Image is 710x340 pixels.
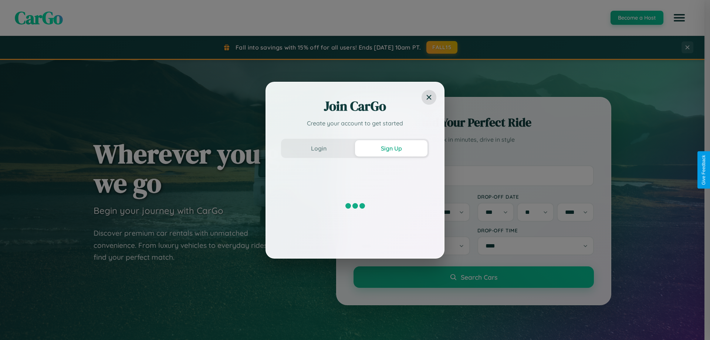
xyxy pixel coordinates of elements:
p: Create your account to get started [281,119,429,128]
button: Sign Up [355,140,427,156]
h2: Join CarGo [281,97,429,115]
button: Login [283,140,355,156]
div: Give Feedback [701,155,706,185]
iframe: Intercom live chat [7,315,25,333]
